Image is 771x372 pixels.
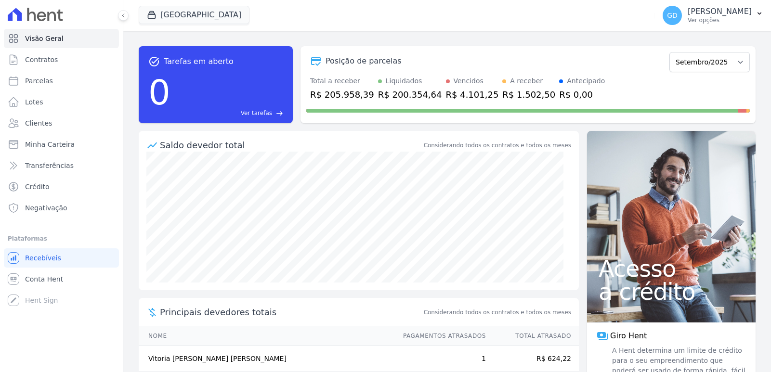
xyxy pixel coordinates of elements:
[326,55,402,67] div: Posição de parcelas
[4,114,119,133] a: Clientes
[667,12,678,19] span: GD
[454,76,484,86] div: Vencidos
[160,139,422,152] div: Saldo devedor total
[599,257,744,280] span: Acesso
[486,346,579,372] td: R$ 624,22
[424,141,571,150] div: Considerando todos os contratos e todos os meses
[139,6,249,24] button: [GEOGRAPHIC_DATA]
[4,71,119,90] a: Parcelas
[486,326,579,346] th: Total Atrasado
[139,326,394,346] th: Nome
[4,198,119,218] a: Negativação
[160,306,422,319] span: Principais devedores totais
[25,97,43,107] span: Lotes
[446,88,499,101] div: R$ 4.101,25
[4,156,119,175] a: Transferências
[276,110,283,117] span: east
[502,88,555,101] div: R$ 1.502,50
[424,308,571,317] span: Considerando todos os contratos e todos os meses
[139,346,394,372] td: Vitoria [PERSON_NAME] [PERSON_NAME]
[310,76,374,86] div: Total a receber
[310,88,374,101] div: R$ 205.958,39
[688,16,752,24] p: Ver opções
[386,76,422,86] div: Liquidados
[25,34,64,43] span: Visão Geral
[25,161,74,170] span: Transferências
[4,248,119,268] a: Recebíveis
[148,56,160,67] span: task_alt
[688,7,752,16] p: [PERSON_NAME]
[25,274,63,284] span: Conta Hent
[394,346,486,372] td: 1
[394,326,486,346] th: Pagamentos Atrasados
[241,109,272,117] span: Ver tarefas
[25,203,67,213] span: Negativação
[4,92,119,112] a: Lotes
[25,55,58,64] span: Contratos
[8,233,115,244] div: Plataformas
[4,29,119,48] a: Visão Geral
[4,135,119,154] a: Minha Carteira
[174,109,283,117] a: Ver tarefas east
[4,177,119,196] a: Crédito
[25,140,75,149] span: Minha Carteira
[378,88,442,101] div: R$ 200.354,64
[567,76,605,86] div: Antecipado
[25,76,53,86] span: Parcelas
[148,67,170,117] div: 0
[510,76,543,86] div: A receber
[25,182,50,192] span: Crédito
[599,280,744,303] span: a crédito
[4,269,119,289] a: Conta Hent
[655,2,771,29] button: GD [PERSON_NAME] Ver opções
[25,118,52,128] span: Clientes
[559,88,605,101] div: R$ 0,00
[164,56,234,67] span: Tarefas em aberto
[4,50,119,69] a: Contratos
[610,330,647,342] span: Giro Hent
[25,253,61,263] span: Recebíveis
